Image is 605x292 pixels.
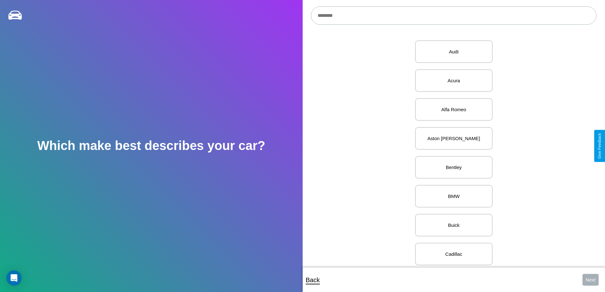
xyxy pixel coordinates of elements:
p: Cadillac [422,250,486,258]
p: Aston [PERSON_NAME] [422,134,486,143]
p: Audi [422,47,486,56]
p: Bentley [422,163,486,172]
div: Open Intercom Messenger [6,270,22,286]
p: Alfa Romeo [422,105,486,114]
p: BMW [422,192,486,200]
div: Give Feedback [597,133,602,159]
p: Buick [422,221,486,229]
h2: Which make best describes your car? [37,139,265,153]
p: Back [306,274,320,286]
p: Acura [422,76,486,85]
button: Next [582,274,599,286]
